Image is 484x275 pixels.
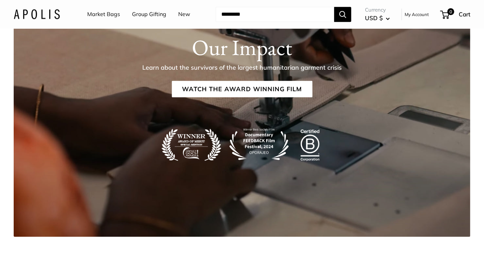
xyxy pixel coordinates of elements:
[365,14,383,22] span: USD $
[142,63,342,72] p: Learn about the survivors of the largest humanitarian garment crisis
[447,8,454,15] span: 0
[14,9,60,19] img: Apolis
[178,9,190,19] a: New
[365,5,390,15] span: Currency
[334,7,351,22] button: Search
[87,9,120,19] a: Market Bags
[459,11,470,18] span: Cart
[192,35,292,60] h1: Our Impact
[172,81,312,97] a: Watch the Award Winning Film
[216,7,334,22] input: Search...
[132,9,166,19] a: Group Gifting
[441,9,470,20] a: 0 Cart
[365,13,390,24] button: USD $
[405,10,429,18] a: My Account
